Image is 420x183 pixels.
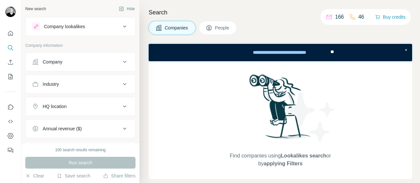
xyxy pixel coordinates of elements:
[114,4,139,14] button: Hide
[26,19,135,34] button: Company lookalikes
[5,56,16,68] button: Enrich CSV
[215,25,230,31] span: People
[26,54,135,70] button: Company
[5,144,16,156] button: Feedback
[246,73,315,146] img: Surfe Illustration - Woman searching with binoculars
[165,25,189,31] span: Companies
[375,12,406,22] button: Buy credits
[43,125,82,132] div: Annual revenue ($)
[228,152,333,168] span: Find companies using or by
[5,7,16,17] img: Avatar
[335,13,344,21] p: 166
[57,173,90,179] button: Save search
[43,81,59,87] div: Industry
[26,99,135,114] button: HQ location
[43,59,62,65] div: Company
[5,42,16,54] button: Search
[5,101,16,113] button: Use Surfe on LinkedIn
[5,130,16,142] button: Dashboard
[26,121,135,137] button: Annual revenue ($)
[281,153,326,158] span: Lookalikes search
[26,76,135,92] button: Industry
[149,44,412,61] iframe: Banner
[25,173,44,179] button: Clear
[55,147,106,153] div: 100 search results remaining
[25,6,46,12] div: New search
[358,13,364,21] p: 46
[25,43,136,48] p: Company information
[264,161,303,166] span: applying Filters
[44,23,85,30] div: Company lookalikes
[5,71,16,82] button: My lists
[5,27,16,39] button: Quick start
[281,87,340,146] img: Surfe Illustration - Stars
[149,8,412,17] h4: Search
[103,173,136,179] button: Share filters
[5,116,16,127] button: Use Surfe API
[43,103,67,110] div: HQ location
